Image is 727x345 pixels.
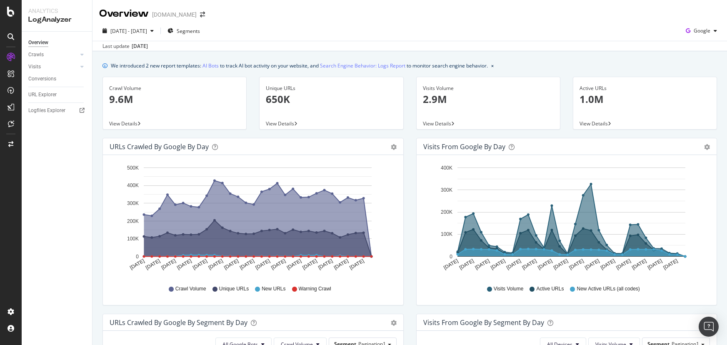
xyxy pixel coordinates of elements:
a: URL Explorer [28,90,86,99]
text: [DATE] [145,258,161,271]
span: Active URLs [536,285,564,292]
text: [DATE] [615,258,632,271]
span: [DATE] - [DATE] [110,27,147,35]
div: gear [391,320,397,326]
div: We introduced 2 new report templates: to track AI bot activity on your website, and to monitor se... [111,61,488,70]
text: [DATE] [160,258,177,271]
a: Crawls [28,50,78,59]
span: Crawl Volume [175,285,206,292]
span: Segments [177,27,200,35]
text: [DATE] [207,258,224,271]
div: gear [391,144,397,150]
text: [DATE] [568,258,585,271]
text: [DATE] [317,258,334,271]
div: Analytics [28,7,85,15]
div: Crawl Volume [109,85,240,92]
div: Visits from Google By Segment By Day [423,318,544,327]
div: Open Intercom Messenger [699,317,719,337]
p: 9.6M [109,92,240,106]
text: 300K [440,187,452,193]
a: Conversions [28,75,86,83]
div: Unique URLs [266,85,397,92]
span: View Details [266,120,294,127]
div: Visits Volume [423,85,554,92]
div: Crawls [28,50,44,59]
div: [DATE] [132,42,148,50]
div: LogAnalyzer [28,15,85,25]
text: 100K [440,232,452,237]
a: Search Engine Behavior: Logs Report [320,61,405,70]
text: [DATE] [631,258,647,271]
div: Last update [102,42,148,50]
div: Conversions [28,75,56,83]
button: [DATE] - [DATE] [99,24,157,37]
text: 0 [136,254,139,260]
div: Active URLs [580,85,710,92]
span: Warning Crawl [299,285,331,292]
text: [DATE] [176,258,192,271]
div: Visits [28,62,41,71]
div: URLs Crawled by Google by day [110,142,209,151]
text: [DATE] [223,258,240,271]
text: [DATE] [349,258,365,271]
span: View Details [109,120,137,127]
p: 2.9M [423,92,554,106]
span: View Details [580,120,608,127]
text: [DATE] [255,258,271,271]
span: Unique URLs [219,285,249,292]
button: Google [682,24,720,37]
div: URL Explorer [28,90,57,99]
text: [DATE] [646,258,663,271]
text: [DATE] [442,258,459,271]
p: 650K [266,92,397,106]
text: [DATE] [521,258,537,271]
text: [DATE] [474,258,490,271]
text: [DATE] [129,258,145,271]
text: [DATE] [537,258,553,271]
text: 400K [440,165,452,171]
text: [DATE] [490,258,506,271]
div: arrow-right-arrow-left [200,12,205,17]
a: Overview [28,38,86,47]
text: 300K [127,200,139,206]
text: 200K [127,218,139,224]
a: Visits [28,62,78,71]
span: Google [694,27,710,34]
span: View Details [423,120,451,127]
div: Visits from Google by day [423,142,505,151]
button: close banner [489,60,496,72]
text: [DATE] [192,258,208,271]
text: [DATE] [239,258,255,271]
svg: A chart. [423,162,708,277]
text: [DATE] [662,258,679,271]
svg: A chart. [110,162,395,277]
div: [DOMAIN_NAME] [152,10,197,19]
button: Segments [164,24,203,37]
text: [DATE] [286,258,302,271]
div: gear [704,144,710,150]
text: [DATE] [458,258,475,271]
text: [DATE] [599,258,616,271]
div: info banner [102,61,717,70]
text: 200K [440,209,452,215]
span: Visits Volume [494,285,524,292]
text: [DATE] [270,258,287,271]
div: Logfiles Explorer [28,106,65,115]
div: Overview [99,7,149,21]
text: 500K [127,165,139,171]
text: 100K [127,236,139,242]
text: [DATE] [505,258,522,271]
a: AI Bots [202,61,219,70]
text: [DATE] [584,258,600,271]
text: 400K [127,183,139,189]
text: [DATE] [302,258,318,271]
text: [DATE] [552,258,569,271]
span: New URLs [262,285,285,292]
p: 1.0M [580,92,710,106]
text: [DATE] [333,258,350,271]
span: New Active URLs (all codes) [577,285,640,292]
a: Logfiles Explorer [28,106,86,115]
text: 0 [450,254,452,260]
